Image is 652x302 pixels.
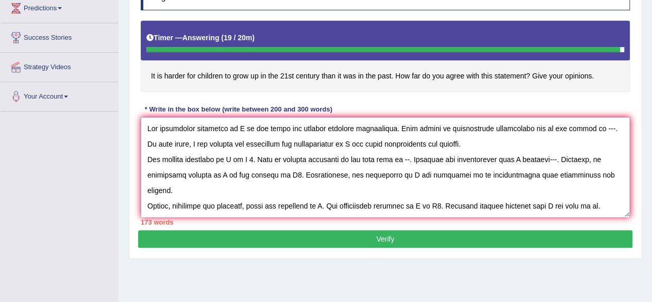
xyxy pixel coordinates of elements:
[1,23,118,49] a: Success Stories
[1,82,118,108] a: Your Account
[182,34,220,42] b: Answering
[138,230,632,248] button: Verify
[252,34,255,42] b: )
[224,34,252,42] b: 19 / 20m
[1,53,118,78] a: Strategy Videos
[221,34,224,42] b: (
[141,217,630,227] div: 173 words
[146,34,255,42] h5: Timer —
[141,105,336,115] div: * Write in the box below (write between 200 and 300 words)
